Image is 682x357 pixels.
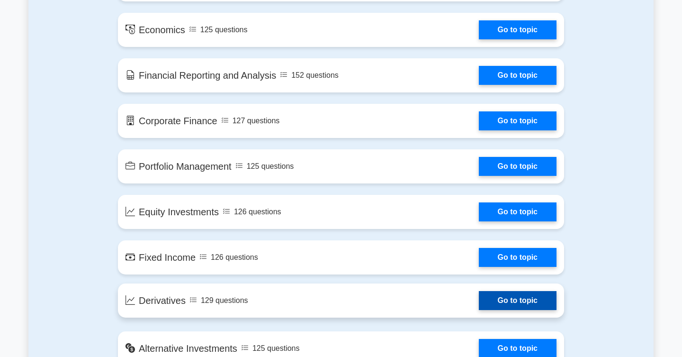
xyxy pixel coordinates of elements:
[479,111,556,130] a: Go to topic
[479,20,556,39] a: Go to topic
[479,202,556,221] a: Go to topic
[479,248,556,267] a: Go to topic
[479,291,556,310] a: Go to topic
[479,157,556,176] a: Go to topic
[479,66,556,85] a: Go to topic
